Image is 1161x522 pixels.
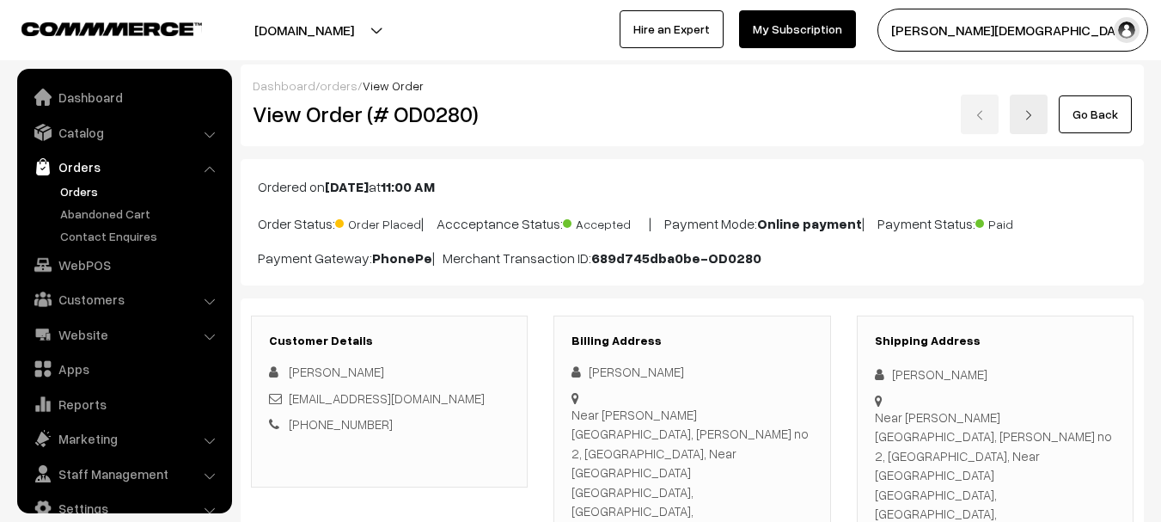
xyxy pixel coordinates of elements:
a: Staff Management [21,458,226,489]
span: Accepted [563,211,649,233]
a: WebPOS [21,249,226,280]
h2: View Order (# OD0280) [253,101,529,127]
div: / / [253,77,1132,95]
a: Orders [56,182,226,200]
a: [PHONE_NUMBER] [289,416,393,432]
b: PhonePe [372,249,432,267]
p: Payment Gateway: | Merchant Transaction ID: [258,248,1127,268]
a: Contact Enquires [56,227,226,245]
a: Catalog [21,117,226,148]
a: Hire an Expert [620,10,724,48]
a: Orders [21,151,226,182]
h3: Customer Details [269,334,510,348]
img: COMMMERCE [21,22,202,35]
button: [DOMAIN_NAME] [194,9,414,52]
img: right-arrow.png [1024,110,1034,120]
a: Marketing [21,423,226,454]
a: Abandoned Cart [56,205,226,223]
span: View Order [363,78,424,93]
h3: Shipping Address [875,334,1115,348]
a: Dashboard [21,82,226,113]
a: orders [320,78,357,93]
div: [PERSON_NAME] [875,365,1115,384]
a: Apps [21,353,226,384]
a: Reports [21,389,226,420]
b: 11:00 AM [381,178,435,195]
a: My Subscription [739,10,856,48]
h3: Billing Address [571,334,812,348]
a: Dashboard [253,78,315,93]
b: [DATE] [325,178,369,195]
a: COMMMERCE [21,17,172,38]
a: Website [21,319,226,350]
p: Ordered on at [258,176,1127,197]
img: user [1114,17,1140,43]
span: Order Placed [335,211,421,233]
span: Paid [975,211,1061,233]
a: [EMAIL_ADDRESS][DOMAIN_NAME] [289,390,485,406]
span: [PERSON_NAME] [289,364,384,379]
button: [PERSON_NAME][DEMOGRAPHIC_DATA] [877,9,1148,52]
div: [PERSON_NAME] [571,362,812,382]
a: Customers [21,284,226,315]
b: 689d745dba0be-OD0280 [591,249,761,267]
b: Online payment [757,215,862,232]
a: Go Back [1059,95,1132,133]
p: Order Status: | Accceptance Status: | Payment Mode: | Payment Status: [258,211,1127,234]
